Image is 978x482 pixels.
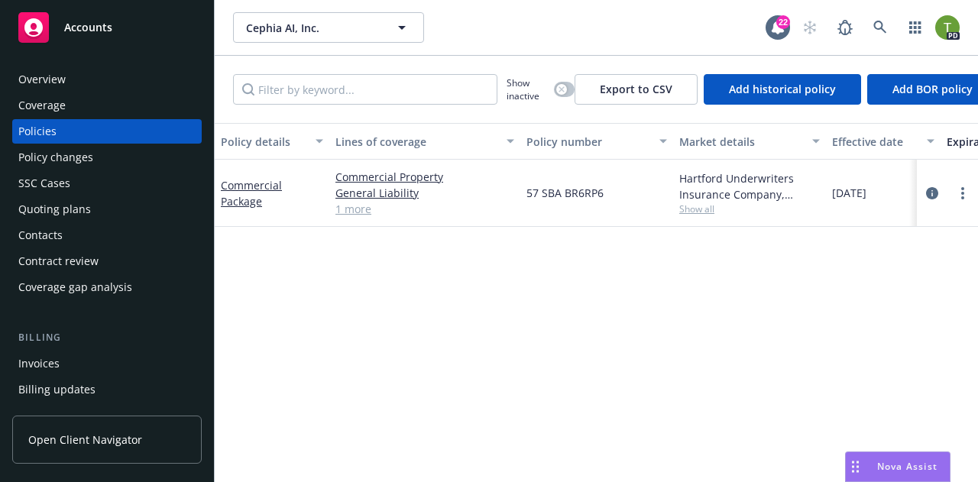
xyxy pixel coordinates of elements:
[233,12,424,43] button: Cephia AI, Inc.
[12,93,202,118] a: Coverage
[832,134,918,150] div: Effective date
[12,171,202,196] a: SSC Cases
[18,377,96,402] div: Billing updates
[18,119,57,144] div: Policies
[12,145,202,170] a: Policy changes
[215,123,329,160] button: Policy details
[892,82,973,96] span: Add BOR policy
[221,178,282,209] a: Commercial Package
[18,351,60,376] div: Invoices
[18,93,66,118] div: Coverage
[526,134,650,150] div: Policy number
[729,82,836,96] span: Add historical policy
[704,74,861,105] button: Add historical policy
[18,197,91,222] div: Quoting plans
[335,134,497,150] div: Lines of coverage
[795,12,825,43] a: Start snowing
[526,185,604,201] span: 57 SBA BR6RP6
[832,185,866,201] span: [DATE]
[935,15,960,40] img: photo
[12,249,202,273] a: Contract review
[329,123,520,160] button: Lines of coverage
[776,15,790,29] div: 22
[575,74,698,105] button: Export to CSV
[12,197,202,222] a: Quoting plans
[846,452,865,481] div: Drag to move
[600,82,672,96] span: Export to CSV
[520,123,673,160] button: Policy number
[18,223,63,247] div: Contacts
[830,12,860,43] a: Report a Bug
[12,223,202,247] a: Contacts
[18,67,66,92] div: Overview
[12,275,202,299] a: Coverage gap analysis
[246,20,378,36] span: Cephia AI, Inc.
[28,432,142,448] span: Open Client Navigator
[923,184,941,202] a: circleInformation
[12,330,202,345] div: Billing
[335,169,514,185] a: Commercial Property
[335,185,514,201] a: General Liability
[18,275,132,299] div: Coverage gap analysis
[12,67,202,92] a: Overview
[845,451,950,482] button: Nova Assist
[877,460,938,473] span: Nova Assist
[18,171,70,196] div: SSC Cases
[679,170,820,202] div: Hartford Underwriters Insurance Company, Hartford Insurance Group
[335,201,514,217] a: 1 more
[12,6,202,49] a: Accounts
[954,184,972,202] a: more
[12,351,202,376] a: Invoices
[679,202,820,215] span: Show all
[12,119,202,144] a: Policies
[507,76,548,102] span: Show inactive
[865,12,895,43] a: Search
[233,74,497,105] input: Filter by keyword...
[679,134,803,150] div: Market details
[221,134,306,150] div: Policy details
[12,377,202,402] a: Billing updates
[64,21,112,34] span: Accounts
[18,145,93,170] div: Policy changes
[18,249,99,273] div: Contract review
[900,12,931,43] a: Switch app
[673,123,826,160] button: Market details
[826,123,941,160] button: Effective date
